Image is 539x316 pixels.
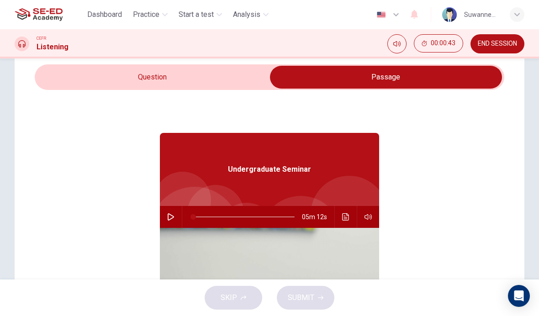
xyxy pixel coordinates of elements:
span: Dashboard [87,9,122,20]
span: Analysis [233,9,260,20]
button: END SESSION [470,34,524,53]
span: 00:00:43 [431,40,455,47]
div: Open Intercom Messenger [508,285,530,307]
span: Undergraduate Seminar [228,164,311,175]
button: Analysis [229,6,272,23]
button: Start a test [175,6,226,23]
button: Click to see the audio transcription [338,206,353,228]
span: Practice [133,9,159,20]
div: Hide [414,34,463,53]
a: SE-ED Academy logo [15,5,84,24]
img: SE-ED Academy logo [15,5,63,24]
h1: Listening [37,42,69,53]
span: CEFR [37,35,46,42]
button: Dashboard [84,6,126,23]
div: Mute [387,34,407,53]
span: Start a test [179,9,214,20]
button: 00:00:43 [414,34,463,53]
button: Practice [129,6,171,23]
span: 05m 12s [302,206,334,228]
img: en [375,11,387,18]
img: Profile picture [442,7,457,22]
div: Suwannee Panalaicheewin [464,9,499,20]
span: END SESSION [478,40,517,47]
